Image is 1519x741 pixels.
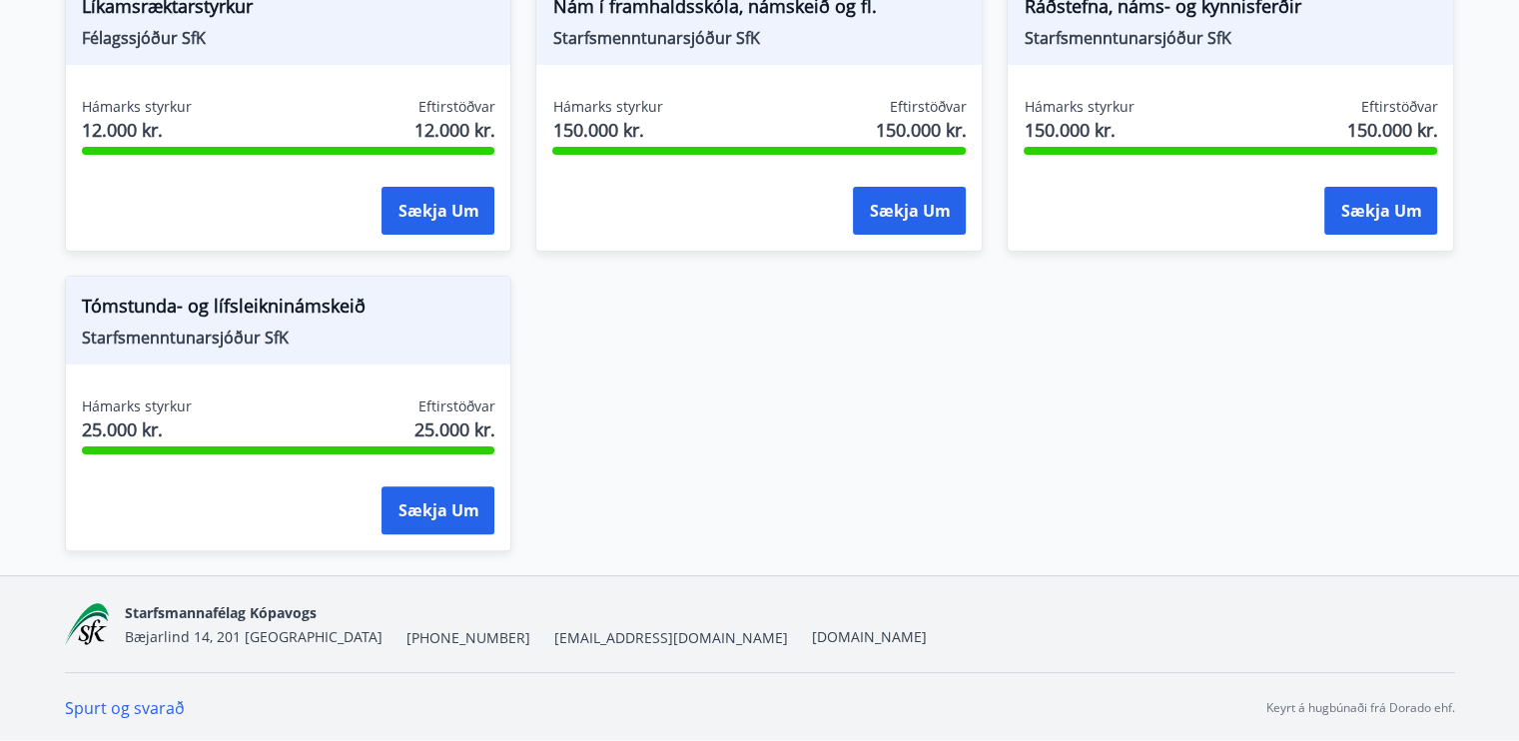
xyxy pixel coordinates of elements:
span: Eftirstöðvar [417,396,494,416]
a: Spurt og svarað [65,697,185,719]
span: 150.000 kr. [552,117,662,143]
img: x5MjQkxwhnYn6YREZUTEa9Q4KsBUeQdWGts9Dj4O.png [65,603,110,646]
span: 12.000 kr. [82,117,192,143]
span: Starfsmannafélag Kópavogs [125,603,317,622]
span: Hámarks styrkur [82,97,192,117]
span: Starfsmenntunarsjóður SfK [552,27,966,49]
p: Keyrt á hugbúnaði frá Dorado ehf. [1266,699,1455,717]
span: [PHONE_NUMBER] [406,628,530,648]
span: 150.000 kr. [1024,117,1134,143]
span: Bæjarlind 14, 201 [GEOGRAPHIC_DATA] [125,627,382,646]
span: [EMAIL_ADDRESS][DOMAIN_NAME] [554,628,788,648]
span: Tómstunda- og lífsleikninámskeið [82,293,495,327]
span: Starfsmenntunarsjóður SfK [82,327,495,349]
span: Eftirstöðvar [1360,97,1437,117]
button: Sækja um [1324,187,1437,235]
span: Eftirstöðvar [889,97,966,117]
span: 25.000 kr. [82,416,192,442]
button: Sækja um [381,486,494,534]
span: Félagssjóður SfK [82,27,495,49]
span: Starfsmenntunarsjóður SfK [1024,27,1437,49]
span: Hámarks styrkur [552,97,662,117]
span: 150.000 kr. [1346,117,1437,143]
span: Hámarks styrkur [82,396,192,416]
span: Hámarks styrkur [1024,97,1134,117]
button: Sækja um [853,187,966,235]
span: 150.000 kr. [875,117,966,143]
button: Sækja um [381,187,494,235]
span: 12.000 kr. [413,117,494,143]
span: 25.000 kr. [413,416,494,442]
span: Eftirstöðvar [417,97,494,117]
a: [DOMAIN_NAME] [812,627,927,646]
